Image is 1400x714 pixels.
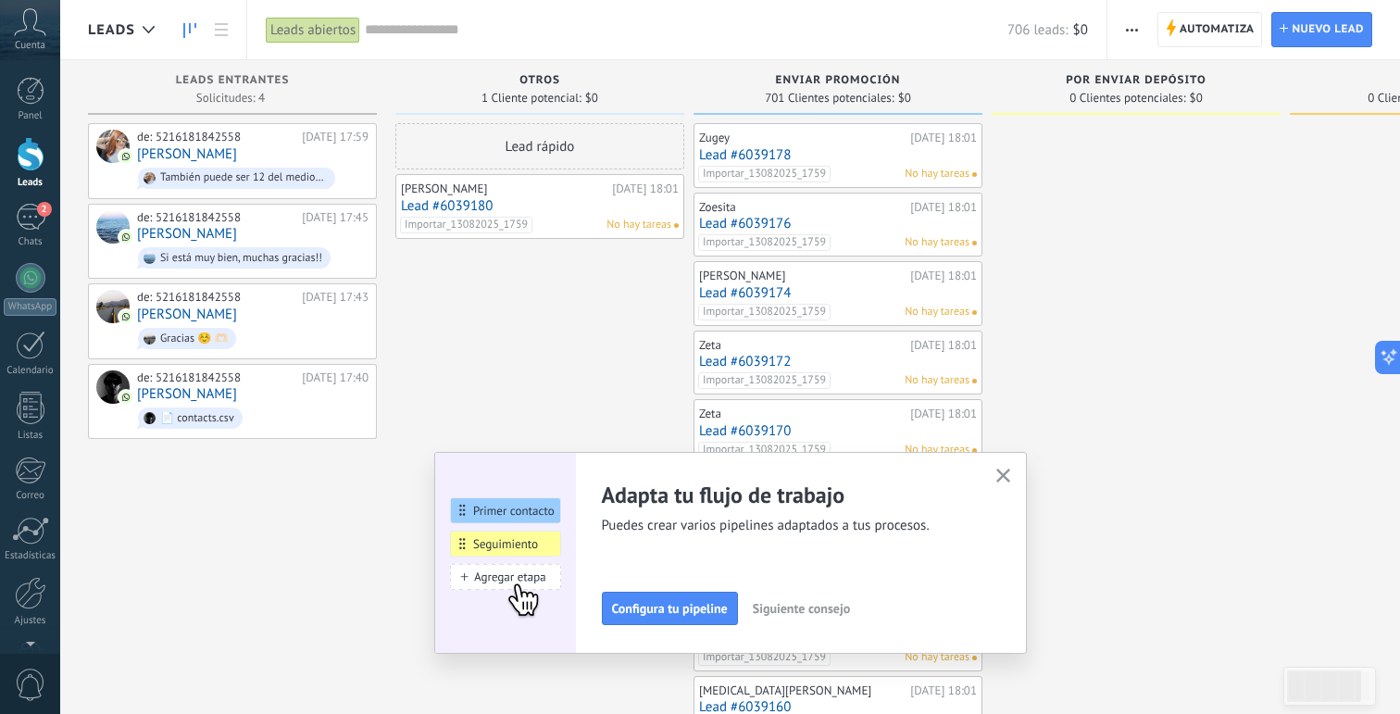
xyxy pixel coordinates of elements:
[4,365,57,377] div: Calendario
[699,269,906,283] div: [PERSON_NAME]
[160,252,322,265] div: Si está muy bien, muchas gracias!!
[698,372,831,389] span: Importar_13082025_1759
[4,177,57,189] div: Leads
[137,307,237,322] a: [PERSON_NAME]
[699,131,906,145] div: Zugey
[905,304,969,320] span: No hay tareas
[699,423,977,439] a: Lead #6039170
[703,74,973,90] div: enviar promoción
[119,310,132,323] img: com.amocrm.amocrmwa.svg
[96,130,130,163] div: Maribel
[606,217,671,233] span: No hay tareas
[612,182,679,196] div: [DATE] 18:01
[910,200,977,215] div: [DATE] 18:01
[1001,74,1271,90] div: por enviar depósito
[176,74,290,87] span: Leads Entrantes
[972,241,977,245] span: No hay nada asignado
[15,40,45,52] span: Cuenta
[88,21,135,39] span: Leads
[602,592,738,625] button: Configura tu pipeline
[698,649,831,666] span: Importar_13082025_1759
[699,285,977,301] a: Lead #6039174
[585,93,598,104] span: $0
[972,656,977,660] span: No hay nada asignado
[174,12,206,48] a: Leads
[699,216,977,232] a: Lead #6039176
[405,74,675,90] div: otros
[137,210,295,225] div: de: 5216181842558
[401,198,679,214] a: Lead #6039180
[972,379,977,383] span: No hay nada asignado
[119,231,132,244] img: com.amocrm.amocrmwa.svg
[905,649,969,666] span: No hay tareas
[699,683,906,698] div: [MEDICAL_DATA][PERSON_NAME]
[905,166,969,182] span: No hay tareas
[698,442,831,458] span: Importar_13082025_1759
[776,74,901,87] span: enviar promoción
[910,131,977,145] div: [DATE] 18:01
[972,310,977,315] span: No hay nada asignado
[1292,13,1364,46] span: Nuevo lead
[910,407,977,421] div: [DATE] 18:01
[137,386,237,402] a: [PERSON_NAME]
[519,74,560,87] span: otros
[96,290,130,323] div: Cruz Sugey
[302,210,369,225] div: [DATE] 17:45
[699,407,906,421] div: Zeta
[905,372,969,389] span: No hay tareas
[4,490,57,502] div: Correo
[1073,21,1088,39] span: $0
[1180,13,1255,46] span: Automatiza
[699,147,977,163] a: Lead #6039178
[119,150,132,163] img: com.amocrm.amocrmwa.svg
[753,602,850,615] span: Siguiente consejo
[699,200,906,215] div: Zoesita
[1007,21,1069,39] span: 706 leads:
[910,269,977,283] div: [DATE] 18:01
[400,217,532,233] span: Importar_13082025_1759
[4,110,57,122] div: Panel
[401,182,607,196] div: [PERSON_NAME]
[137,226,237,242] a: [PERSON_NAME]
[302,130,369,144] div: [DATE] 17:59
[206,12,237,48] a: Lista
[4,236,57,248] div: Chats
[905,234,969,251] span: No hay tareas
[97,74,368,90] div: Leads Entrantes
[196,93,265,104] span: Solicitudes: 4
[119,391,132,404] img: com.amocrm.amocrmwa.svg
[602,517,974,535] span: Puedes crear varios pipelines adaptados a tus procesos.
[160,412,234,425] div: 📄 contacts.csv
[4,430,57,442] div: Listas
[96,370,130,404] div: Aldo
[972,448,977,453] span: No hay nada asignado
[898,93,911,104] span: $0
[137,370,295,385] div: de: 5216181842558
[1190,93,1203,104] span: $0
[96,210,130,244] div: Valeria Vazquez
[612,602,728,615] span: Configura tu pipeline
[1271,12,1372,47] a: Nuevo lead
[137,130,295,144] div: de: 5216181842558
[1119,12,1145,47] button: Más
[1069,93,1185,104] span: 0 Clientes potenciales:
[160,332,228,345] div: Gracias ☺️ 🫶🏻
[160,171,327,184] div: También puede ser 12 del medio día
[910,338,977,353] div: [DATE] 18:01
[905,442,969,458] span: No hay tareas
[481,93,581,104] span: 1 Cliente potencial:
[699,338,906,353] div: Zeta
[972,172,977,177] span: No hay nada asignado
[674,223,679,228] span: No hay nada asignado
[910,683,977,698] div: [DATE] 18:01
[266,17,360,44] div: Leads abiertos
[37,202,52,217] span: 2
[302,370,369,385] div: [DATE] 17:40
[698,304,831,320] span: Importar_13082025_1759
[765,93,894,104] span: 701 Clientes potenciales:
[744,595,858,622] button: Siguiente consejo
[302,290,369,305] div: [DATE] 17:43
[698,166,831,182] span: Importar_13082025_1759
[1066,74,1206,87] span: por enviar depósito
[4,298,56,316] div: WhatsApp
